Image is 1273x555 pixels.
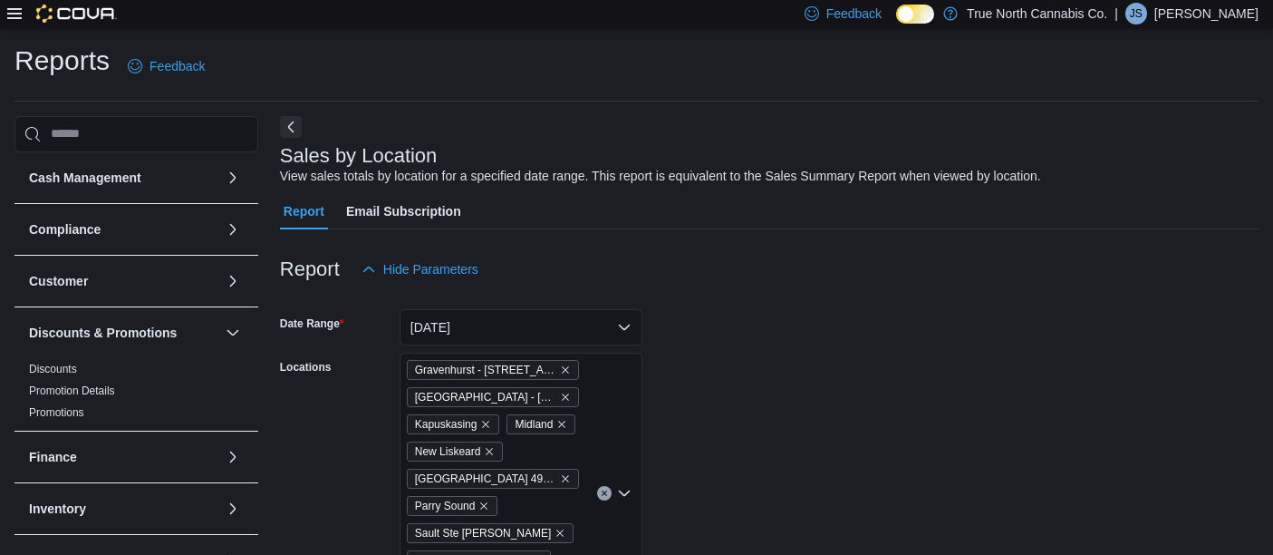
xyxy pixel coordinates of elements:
button: Cash Management [29,169,218,187]
span: Promotion Details [29,384,115,398]
button: Remove Sault Ste Marie from selection in this group [555,528,565,539]
h3: Cash Management [29,169,141,187]
h3: Report [280,258,340,280]
span: JS [1130,3,1143,24]
button: Discounts & Promotions [29,324,218,342]
span: Kapuskasing [415,415,477,433]
span: [GEOGRAPHIC_DATA] 496 main [415,470,556,488]
h3: Customer [29,272,88,290]
h1: Reports [14,43,110,79]
button: [DATE] [400,309,642,346]
span: Feedback [826,5,882,23]
button: Next [280,116,302,138]
span: Hide Parameters [383,260,478,278]
div: Discounts & Promotions [14,358,258,431]
span: Gravenhurst - 125 Muskoka Rd S [407,360,579,380]
button: Cash Management [222,167,244,189]
img: Cova [36,5,117,23]
div: Jennifer Schnakenberg [1125,3,1147,24]
span: New Liskeard [407,442,504,462]
button: Compliance [29,220,218,239]
span: Sault Ste Marie [407,523,574,543]
button: Customer [29,272,218,290]
p: [PERSON_NAME] [1154,3,1259,24]
button: Open list of options [617,486,632,501]
span: Parry Sound [407,496,498,516]
span: Parry Sound [415,497,476,515]
button: Remove North Bay 496 main from selection in this group [560,473,571,484]
h3: Inventory [29,500,86,518]
button: Remove Parry Sound from selection in this group [478,501,489,511]
span: Huntsville - 30 Main St E [407,387,579,407]
span: Midland [515,415,553,433]
span: Sault Ste [PERSON_NAME] [415,524,552,542]
label: Locations [280,360,332,375]
span: Gravenhurst - [STREET_ADDRESS] [415,361,556,379]
button: Remove Gravenhurst - 125 Muskoka Rd S from selection in this group [560,365,571,375]
a: Promotions [29,406,84,419]
a: Promotion Details [29,385,115,397]
button: Remove Kapuskasing from selection in this group [480,419,491,430]
span: Report [284,193,324,229]
input: Dark Mode [896,5,934,24]
span: Midland [506,414,575,434]
button: Remove Midland from selection in this group [556,419,567,430]
span: Feedback [149,57,205,75]
h3: Finance [29,448,77,466]
span: Kapuskasing [407,414,500,434]
button: Hide Parameters [354,251,486,287]
button: Clear input [597,486,612,501]
span: Email Subscription [346,193,461,229]
button: Inventory [222,498,244,520]
span: Discounts [29,362,77,376]
button: Remove New Liskeard from selection in this group [484,446,495,457]
h3: Sales by Location [280,145,438,167]
a: Feedback [121,48,212,84]
button: Finance [222,446,244,468]
button: Discounts & Promotions [222,322,244,344]
p: True North Cannabis Co. [967,3,1107,24]
button: Compliance [222,219,244,240]
button: Finance [29,448,218,466]
button: Remove Huntsville - 30 Main St E from selection in this group [560,392,571,403]
span: Promotions [29,405,84,420]
button: Inventory [29,500,218,518]
p: | [1114,3,1118,24]
h3: Discounts & Promotions [29,324,177,342]
span: North Bay 496 main [407,469,579,489]
span: [GEOGRAPHIC_DATA] - [STREET_ADDRESS] [415,388,556,406]
a: Discounts [29,363,77,375]
label: Date Range [280,316,344,331]
button: Customer [222,270,244,292]
span: New Liskeard [415,443,481,461]
div: View sales totals by location for a specified date range. This report is equivalent to the Sales ... [280,167,1041,186]
h3: Compliance [29,220,101,239]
